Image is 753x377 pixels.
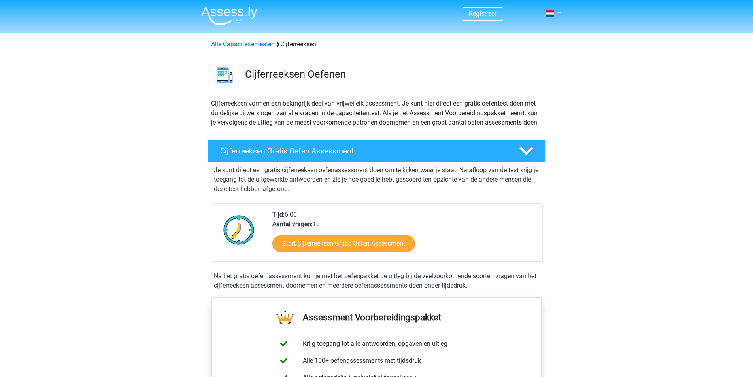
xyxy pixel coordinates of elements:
div: 6:00 10 [266,210,542,261]
a: Registreer [469,10,496,17]
a: Alle Capaciteitentesten [211,40,275,48]
div: Cijferreeksen [208,40,545,49]
p: Cijferreeksen vormen een belangrijk deel van vrijwel elk assessment. Je kunt hier direct een grat... [211,99,542,127]
img: cijferreeksen [208,59,242,92]
img: Assessly [201,6,257,25]
div: Na het gratis oefen assessment kun je met het oefenpakket de uitleg bij de veelvoorkomende soorte... [211,271,543,290]
h4: Cijferreeksen Gratis Oefen Assessment [220,146,506,155]
b: Tijd: [272,211,285,218]
h3: Cijferreeksen Oefenen [245,68,540,80]
img: Klok [219,210,259,250]
a: Cijferreeksen Gratis Oefen Assessment [204,140,549,162]
p: Je kunt direct een gratis cijferreeksen oefenassessment doen om te kijken waar je staat. Na afloo... [214,165,540,194]
b: Aantal vragen: [272,220,313,228]
a: Start Cijferreeksen Gratis Oefen Assessment [272,235,415,252]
